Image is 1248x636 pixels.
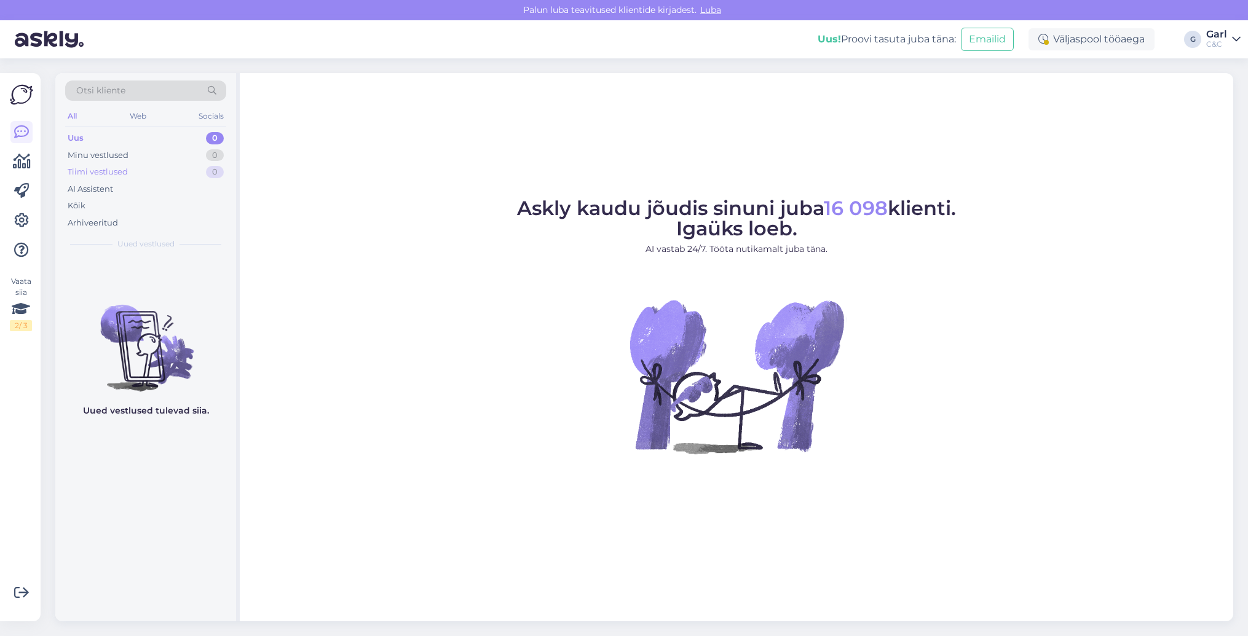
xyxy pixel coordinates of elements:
[10,83,33,106] img: Askly Logo
[68,132,84,144] div: Uus
[76,84,125,97] span: Otsi kliente
[68,166,128,178] div: Tiimi vestlused
[196,108,226,124] div: Socials
[83,404,209,417] p: Uued vestlused tulevad siia.
[1206,29,1227,39] div: Garl
[1206,39,1227,49] div: C&C
[206,149,224,162] div: 0
[65,108,79,124] div: All
[206,166,224,178] div: 0
[818,33,841,45] b: Uus!
[127,108,149,124] div: Web
[824,196,888,220] span: 16 098
[68,217,118,229] div: Arhiveeritud
[10,276,32,331] div: Vaata siia
[517,196,956,240] span: Askly kaudu jõudis sinuni juba klienti. Igaüks loeb.
[1184,31,1201,48] div: G
[117,238,175,249] span: Uued vestlused
[961,28,1014,51] button: Emailid
[697,4,725,15] span: Luba
[68,200,85,212] div: Kõik
[206,132,224,144] div: 0
[1029,28,1155,50] div: Väljaspool tööaega
[10,320,32,331] div: 2 / 3
[517,243,956,256] p: AI vastab 24/7. Tööta nutikamalt juba täna.
[68,149,128,162] div: Minu vestlused
[626,265,847,487] img: No Chat active
[818,32,956,47] div: Proovi tasuta juba täna:
[1206,29,1241,49] a: GarlC&C
[55,283,236,393] img: No chats
[68,183,113,195] div: AI Assistent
